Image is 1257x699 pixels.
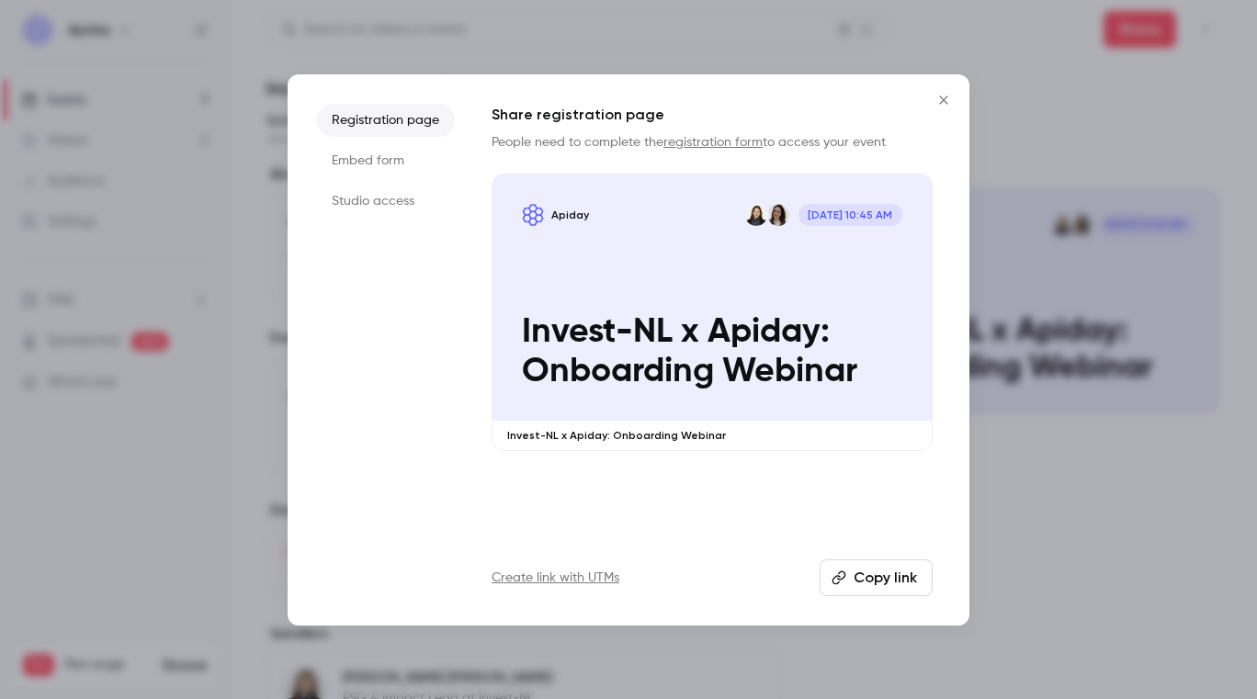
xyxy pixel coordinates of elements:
[507,428,917,443] p: Invest-NL x Apiday: Onboarding Webinar
[925,82,962,118] button: Close
[767,204,789,226] img: Anastasia Mishchenko
[492,174,933,452] a: Invest-NL x Apiday: Onboarding WebinarApidayAnastasia MishchenkoAndrea van Dijk[DATE] 10:45 AMInv...
[663,136,763,149] a: registration form
[492,104,933,126] h1: Share registration page
[551,208,589,222] p: Apiday
[492,569,619,587] a: Create link with UTMs
[317,185,455,218] li: Studio access
[820,559,933,596] button: Copy link
[317,104,455,137] li: Registration page
[798,204,902,226] span: [DATE] 10:45 AM
[522,204,544,226] img: Invest-NL x Apiday: Onboarding Webinar
[522,312,902,392] p: Invest-NL x Apiday: Onboarding Webinar
[492,133,933,152] p: People need to complete the to access your event
[745,204,767,226] img: Andrea van Dijk
[317,144,455,177] li: Embed form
